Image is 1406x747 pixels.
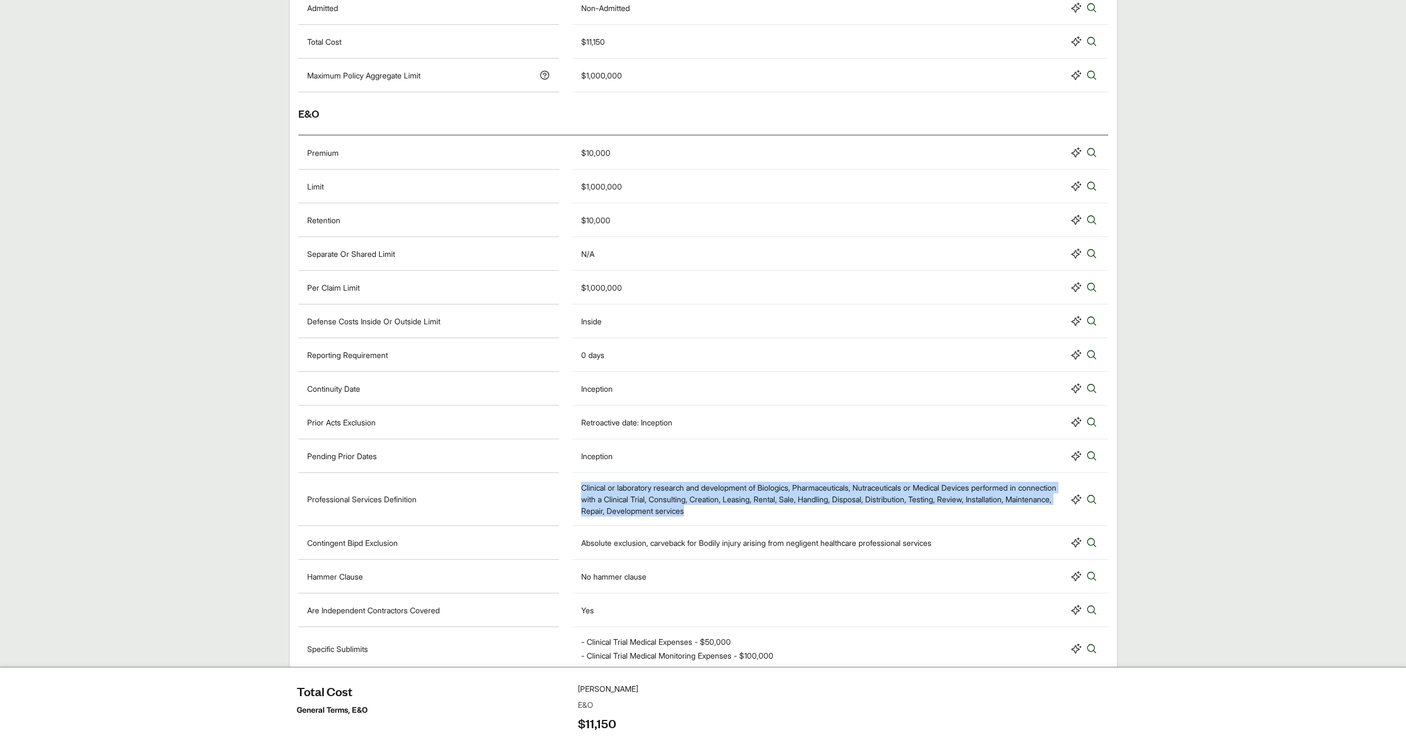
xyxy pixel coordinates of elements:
p: - Absolute [MEDICAL_DATA] Exclusion [581,680,756,691]
p: Prior Acts Exclusion [307,417,376,428]
p: - N-Nitrosodiethylamine (NDMA) Exclusion [581,721,756,733]
p: Are Independent Contractors Covered [307,604,440,616]
div: $10,000 [581,214,610,226]
p: Admitted [307,2,338,14]
p: Defense Costs Inside Or Outside Limit [307,315,440,327]
p: Separate Or Shared Limit [307,248,395,260]
p: Premium [307,147,339,159]
div: Retroactive date: Inception [581,417,672,428]
p: Professional Services Definition [307,493,417,505]
p: Reporting Requirement [307,349,388,361]
div: E&O [298,92,1108,136]
p: Total Cost [307,36,341,48]
div: 0 days [581,349,604,361]
div: Non-Admitted [581,2,630,14]
p: - Cyber Exclusion [581,707,756,719]
div: $1,000,000 [581,282,622,293]
p: Continuity Date [307,383,360,394]
p: - Clinical Trial Medical Expenses - $50,000 [581,636,773,648]
div: $1,000,000 [581,181,622,192]
div: $1,000,000 [581,70,622,81]
div: Inception [581,383,613,394]
div: $10,000 [581,147,610,159]
div: Inception [581,450,613,462]
div: N/A [581,248,594,260]
p: Hammer Clause [307,571,363,582]
p: Maximum Policy Aggregate Limit [307,70,420,81]
div: Clinical or laboratory research and development of Biologics, Pharmaceuticals, Nutraceuticals or ... [581,482,1066,517]
p: Limit [307,181,324,192]
p: Per Claim Limit [307,282,360,293]
p: Pending Prior Dates [307,450,377,462]
p: Specific Sublimits [307,643,368,655]
div: Absolute exclusion, carveback for Bodily injury arising from negligent healthcare professional se... [581,537,931,549]
div: No hammer clause [581,571,646,582]
p: Retention [307,214,340,226]
p: - Clinical Trial Medical Monitoring Expenses - $100,000 [581,650,773,661]
p: Contingent Bipd Exclusion [307,537,398,549]
div: Yes [581,604,594,616]
div: Inside [581,315,602,327]
div: $11,150 [581,36,605,48]
p: - Nuclear Incident Exclusion [581,735,756,746]
p: - Biometric Data and Genetic Information Exclusion [581,693,756,705]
